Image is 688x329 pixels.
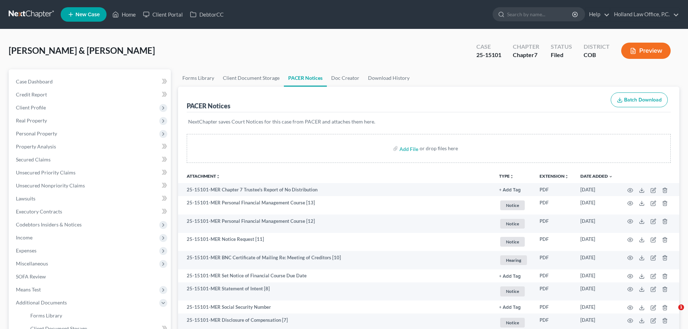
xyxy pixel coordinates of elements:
i: unfold_more [510,174,514,179]
span: Codebtors Insiders & Notices [16,221,82,228]
td: [DATE] [575,300,619,313]
a: Executory Contracts [10,205,171,218]
td: PDF [534,215,575,233]
span: Property Analysis [16,143,56,150]
td: PDF [534,282,575,301]
a: Holland Law Office, P.C. [610,8,679,21]
div: Chapter [513,51,539,59]
a: Notice [499,236,528,248]
td: 25-15101-MER Social Security Number [178,300,493,313]
div: Chapter [513,43,539,51]
div: or drop files here [420,145,458,152]
span: Client Profile [16,104,46,111]
td: 25-15101-MER Statement of Intent [8] [178,282,493,301]
span: [PERSON_NAME] & [PERSON_NAME] [9,45,155,56]
td: 25-15101-MER Chapter 7 Trustee's Report of No Distribution [178,183,493,196]
td: 25-15101-MER Notice Request [11] [178,233,493,251]
a: Forms Library [178,69,218,87]
td: 25-15101-MER BNC Certificate of Mailing Re: Meeting of Creditors [10] [178,251,493,269]
button: + Add Tag [499,305,521,310]
a: PACER Notices [284,69,327,87]
div: 25-15101 [476,51,501,59]
input: Search by name... [507,8,573,21]
a: Property Analysis [10,140,171,153]
span: SOFA Review [16,273,46,280]
a: + Add Tag [499,272,528,279]
a: Hearing [499,254,528,266]
span: Personal Property [16,130,57,137]
a: Download History [364,69,414,87]
a: Home [109,8,139,21]
div: Status [551,43,572,51]
a: Extensionunfold_more [540,173,569,179]
iframe: Intercom live chat [663,304,681,322]
td: [DATE] [575,282,619,301]
a: Forms Library [25,309,171,322]
span: Miscellaneous [16,260,48,267]
button: Batch Download [611,92,668,108]
span: Executory Contracts [16,208,62,215]
span: Case Dashboard [16,78,53,85]
a: Attachmentunfold_more [187,173,220,179]
span: Means Test [16,286,41,293]
span: Credit Report [16,91,47,98]
td: 25-15101-MER Personal Financial Management Course [13] [178,196,493,215]
span: Income [16,234,33,241]
a: Doc Creator [327,69,364,87]
td: PDF [534,233,575,251]
span: Lawsuits [16,195,35,202]
span: Unsecured Nonpriority Claims [16,182,85,189]
span: Unsecured Priority Claims [16,169,75,176]
i: expand_more [609,174,613,179]
span: Notice [500,237,525,247]
span: Notice [500,318,525,328]
span: Notice [500,200,525,210]
button: TYPEunfold_more [499,174,514,179]
td: PDF [534,251,575,269]
td: 25-15101-MER Set Notice of Financial Course Due Date [178,269,493,282]
div: Filed [551,51,572,59]
i: unfold_more [216,174,220,179]
button: + Add Tag [499,274,521,279]
span: Notice [500,286,525,296]
a: Notice [499,199,528,211]
span: 1 [678,304,684,310]
span: Secured Claims [16,156,51,163]
span: Expenses [16,247,36,254]
td: [DATE] [575,269,619,282]
a: Lawsuits [10,192,171,205]
td: PDF [534,183,575,196]
button: + Add Tag [499,188,521,192]
td: [DATE] [575,233,619,251]
span: Forms Library [30,312,62,319]
div: Case [476,43,501,51]
button: Preview [621,43,671,59]
a: Client Document Storage [218,69,284,87]
a: Case Dashboard [10,75,171,88]
span: 7 [534,51,537,58]
td: PDF [534,269,575,282]
a: Help [585,8,610,21]
td: [DATE] [575,196,619,215]
a: Secured Claims [10,153,171,166]
a: + Add Tag [499,304,528,311]
i: unfold_more [564,174,569,179]
span: New Case [75,12,100,17]
td: [DATE] [575,183,619,196]
a: Unsecured Nonpriority Claims [10,179,171,192]
span: Hearing [500,255,527,265]
span: Real Property [16,117,47,124]
td: PDF [534,300,575,313]
div: District [584,43,610,51]
td: [DATE] [575,251,619,269]
a: Notice [499,317,528,329]
div: PACER Notices [187,101,230,110]
a: DebtorCC [186,8,227,21]
p: NextChapter saves Court Notices for this case from PACER and attaches them here. [188,118,669,125]
a: Date Added expand_more [580,173,613,179]
a: SOFA Review [10,270,171,283]
span: Additional Documents [16,299,67,306]
span: Batch Download [624,97,662,103]
a: Notice [499,218,528,230]
span: Notice [500,219,525,229]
